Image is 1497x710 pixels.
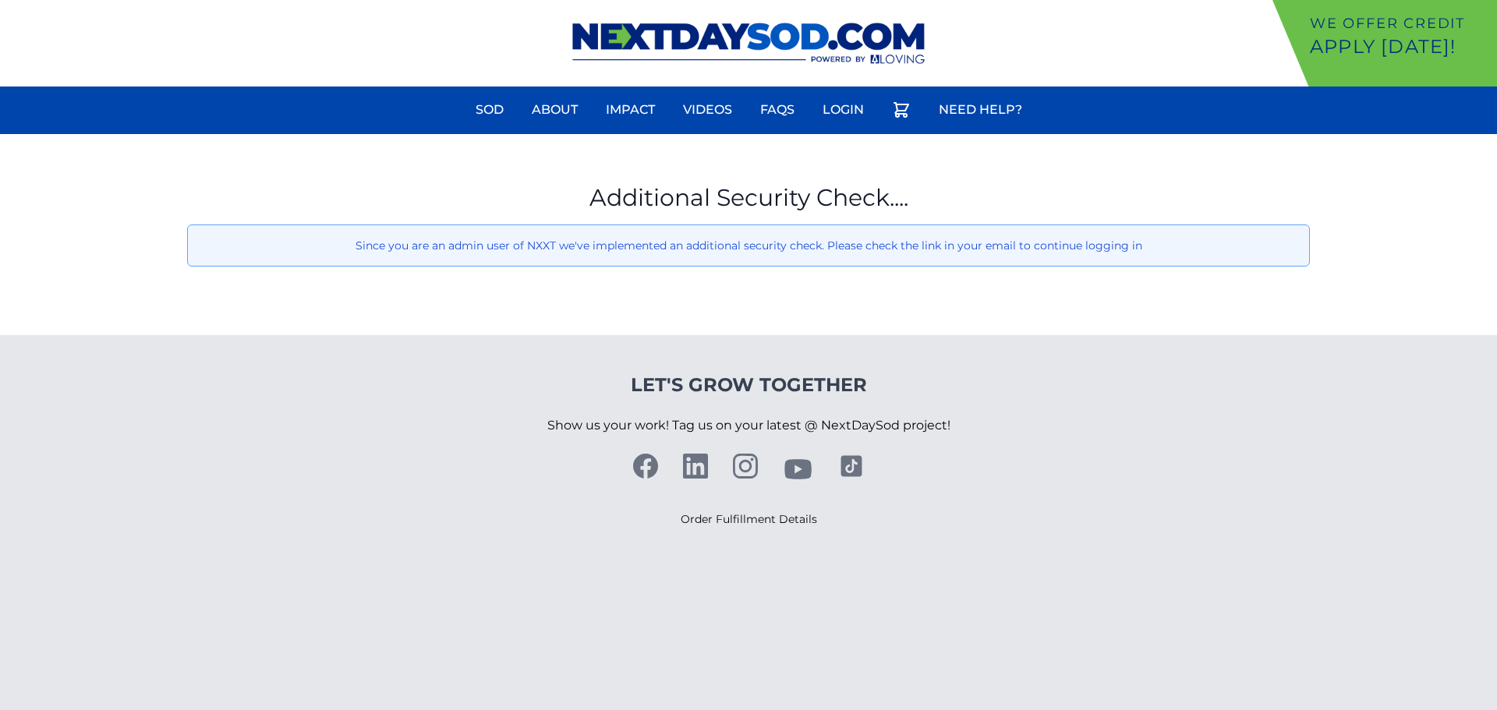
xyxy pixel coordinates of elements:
p: Show us your work! Tag us on your latest @ NextDaySod project! [547,397,950,454]
p: We offer Credit [1310,12,1491,34]
a: Need Help? [929,91,1032,129]
p: Since you are an admin user of NXXT we've implemented an additional security check. Please check ... [200,238,1297,253]
h1: Additional Security Check.... [187,184,1310,212]
a: FAQs [751,91,804,129]
a: Order Fulfillment Details [681,512,817,526]
a: Sod [466,91,513,129]
a: Impact [596,91,664,129]
p: Apply [DATE]! [1310,34,1491,59]
a: Videos [674,91,741,129]
h4: Let's Grow Together [547,373,950,397]
a: Login [813,91,873,129]
a: About [522,91,587,129]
